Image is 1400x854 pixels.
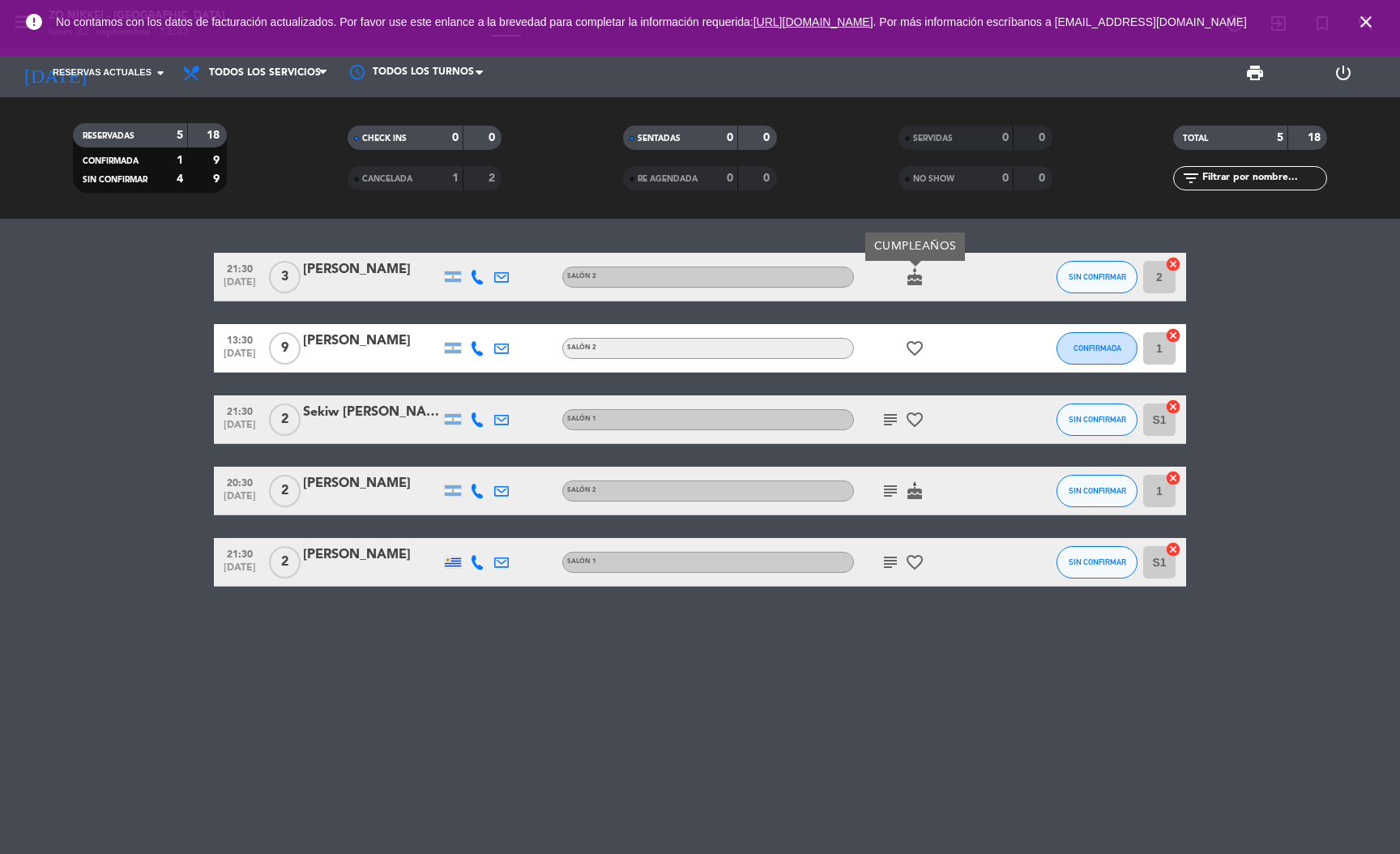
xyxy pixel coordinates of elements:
i: filter_list [1181,169,1201,188]
span: 9 [269,332,301,365]
div: [PERSON_NAME] [303,259,441,280]
span: print [1245,63,1265,83]
strong: 18 [207,130,223,141]
i: [DATE] [12,55,98,91]
span: CONFIRMADA [1073,344,1121,352]
i: cancel [1165,256,1181,272]
span: Salón 2 [567,273,596,280]
span: 21:30 [220,544,260,562]
button: SIN CONFIRMAR [1056,261,1137,293]
i: power_settings_new [1334,63,1353,83]
span: CONFIRMADA [83,157,139,165]
strong: 0 [1039,132,1048,143]
i: subject [881,481,900,501]
span: SENTADAS [638,135,681,143]
div: [PERSON_NAME] [303,473,441,494]
strong: 9 [213,173,223,185]
span: Salón 1 [567,416,596,422]
span: Salón 2 [567,344,596,351]
strong: 1 [177,155,183,166]
span: CHECK INS [362,135,407,143]
i: favorite_border [905,339,924,358]
strong: 9 [213,155,223,166]
span: 13:30 [220,330,260,348]
span: 20:30 [220,472,260,491]
strong: 0 [1039,173,1048,184]
span: RESERVADAS [83,132,134,140]
strong: 0 [763,132,773,143]
span: NO SHOW [913,175,954,183]
button: SIN CONFIRMAR [1056,546,1137,579]
span: TOTAL [1183,135,1208,143]
button: SIN CONFIRMAR [1056,475,1137,507]
span: SIN CONFIRMAR [1069,486,1126,495]
strong: 0 [727,132,733,143]
span: [DATE] [220,562,260,581]
strong: 5 [1277,132,1283,143]
i: cancel [1165,399,1181,415]
i: cake [905,267,924,287]
span: No contamos con los datos de facturación actualizados. Por favor use este enlance a la brevedad p... [56,15,1247,28]
span: [DATE] [220,348,260,367]
strong: 0 [727,173,733,184]
strong: 1 [452,173,459,184]
a: . Por más información escríbanos a [EMAIL_ADDRESS][DOMAIN_NAME] [873,15,1247,28]
strong: 4 [177,173,183,185]
div: [PERSON_NAME] [303,331,441,352]
span: CANCELADA [362,175,412,183]
span: 2 [269,404,301,436]
span: SIN CONFIRMAR [1069,272,1126,281]
span: Todos los servicios [209,67,321,79]
span: Salón 1 [567,558,596,565]
span: 2 [269,546,301,579]
span: [DATE] [220,491,260,510]
i: subject [881,553,900,572]
strong: 0 [1002,173,1009,184]
i: arrow_drop_down [151,63,170,83]
strong: 0 [1002,132,1009,143]
div: [PERSON_NAME] [303,544,441,566]
span: 21:30 [220,401,260,420]
span: SIN CONFIRMAR [1069,557,1126,566]
i: favorite_border [905,410,924,429]
i: cancel [1165,327,1181,344]
span: SIN CONFIRMAR [1069,415,1126,424]
strong: 0 [452,132,459,143]
span: Reservas actuales [53,66,152,80]
div: LOG OUT [1300,49,1388,97]
strong: 0 [763,173,773,184]
span: 2 [269,475,301,507]
i: cancel [1165,541,1181,557]
span: [DATE] [220,420,260,438]
strong: 18 [1308,132,1324,143]
span: SERVIDAS [913,135,953,143]
strong: 2 [489,173,498,184]
i: subject [881,410,900,429]
i: cancel [1165,470,1181,486]
button: SIN CONFIRMAR [1056,404,1137,436]
a: [URL][DOMAIN_NAME] [753,15,873,28]
strong: 5 [177,130,183,141]
i: cake [905,481,924,501]
i: close [1356,12,1376,32]
span: Salón 2 [567,487,596,493]
span: RE AGENDADA [638,175,698,183]
div: Sekiw [PERSON_NAME] [303,402,441,423]
span: 21:30 [220,258,260,277]
input: Filtrar por nombre... [1201,169,1326,187]
span: SIN CONFIRMAR [83,176,147,184]
button: CONFIRMADA [1056,332,1137,365]
i: error [24,12,44,32]
strong: 0 [489,132,498,143]
span: 3 [269,261,301,293]
div: CUMPLEAÑOS [865,233,965,261]
span: [DATE] [220,277,260,296]
i: favorite_border [905,553,924,572]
